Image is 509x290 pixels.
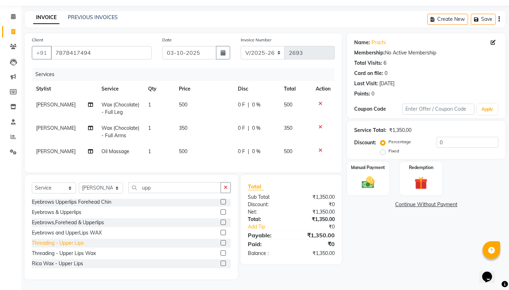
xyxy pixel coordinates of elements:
[32,250,96,257] div: Threading - Upper Lips Wax
[252,101,261,109] span: 0 %
[162,37,172,43] label: Date
[354,105,402,113] div: Coupon Code
[175,81,233,97] th: Price
[242,223,299,231] a: Add Tip
[477,104,497,115] button: Apply
[402,104,474,115] input: Enter Offer / Coupon Code
[379,80,394,87] div: [DATE]
[101,148,129,155] span: Oil Massage
[291,216,340,223] div: ₹1,350.00
[349,201,504,208] a: Continue Without Payment
[284,125,292,131] span: 350
[427,14,468,25] button: Create New
[242,193,291,201] div: Sub Total:
[409,164,433,171] label: Redemption
[358,175,379,190] img: _cash.svg
[354,139,376,146] div: Discount:
[384,59,386,67] div: 6
[388,139,411,145] label: Percentage
[291,208,340,216] div: ₹1,350.00
[291,250,340,257] div: ₹1,350.00
[284,148,292,155] span: 500
[252,124,261,132] span: 0 %
[284,101,292,108] span: 500
[354,49,385,57] div: Membership:
[371,39,386,46] a: Prachi
[280,81,311,97] th: Total
[179,101,187,108] span: 500
[242,201,291,208] div: Discount:
[248,183,264,190] span: Total
[410,175,432,191] img: _gift.svg
[351,164,385,171] label: Manual Payment
[479,262,502,283] iframe: chat widget
[36,148,76,155] span: [PERSON_NAME]
[128,182,221,193] input: Search or Scan
[354,127,386,134] div: Service Total:
[242,240,291,248] div: Paid:
[97,81,144,97] th: Service
[101,101,139,115] span: Wax (Chocolate) - Full Leg
[148,101,151,108] span: 1
[33,11,59,24] a: INVOICE
[148,148,151,155] span: 1
[238,101,245,109] span: 0 F
[179,148,187,155] span: 500
[248,101,249,109] span: |
[291,193,340,201] div: ₹1,350.00
[101,125,139,139] span: Wax (Chocolate) - Full Arms
[241,37,271,43] label: Invoice Number
[242,231,291,239] div: Payable:
[242,250,291,257] div: Balance :
[291,231,340,239] div: ₹1,350.00
[354,80,378,87] div: Last Visit:
[299,223,340,231] div: ₹0
[32,209,81,216] div: Eyebrows & Upperlips
[354,59,382,67] div: Total Visits:
[248,124,249,132] span: |
[33,68,340,81] div: Services
[32,260,83,267] div: Rica Wax - Upper Lips
[238,124,245,132] span: 0 F
[144,81,175,97] th: Qty
[179,125,187,131] span: 350
[471,14,496,25] button: Save
[36,101,76,108] span: [PERSON_NAME]
[354,90,370,98] div: Points:
[32,81,97,97] th: Stylist
[32,229,102,237] div: Eyebrows and UpperLips WAX
[252,148,261,155] span: 0 %
[311,81,335,97] th: Action
[32,219,104,226] div: Eyebrows,Forehead & Upperlips
[248,148,249,155] span: |
[68,14,118,21] a: PREVIOUS INVOICES
[32,239,84,247] div: Threading - Upper Lips
[32,37,43,43] label: Client
[354,39,370,46] div: Name:
[32,46,52,59] button: +91
[238,148,245,155] span: 0 F
[291,201,340,208] div: ₹0
[385,70,387,77] div: 0
[234,81,280,97] th: Disc
[51,46,152,59] input: Search by Name/Mobile/Email/Code
[354,49,498,57] div: No Active Membership
[291,240,340,248] div: ₹0
[354,70,383,77] div: Card on file:
[242,216,291,223] div: Total:
[148,125,151,131] span: 1
[32,198,111,206] div: Eyebrows Upperlips Forehead Chin
[388,148,399,154] label: Fixed
[36,125,76,131] span: [PERSON_NAME]
[242,208,291,216] div: Net:
[389,127,411,134] div: ₹1,350.00
[371,90,374,98] div: 0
